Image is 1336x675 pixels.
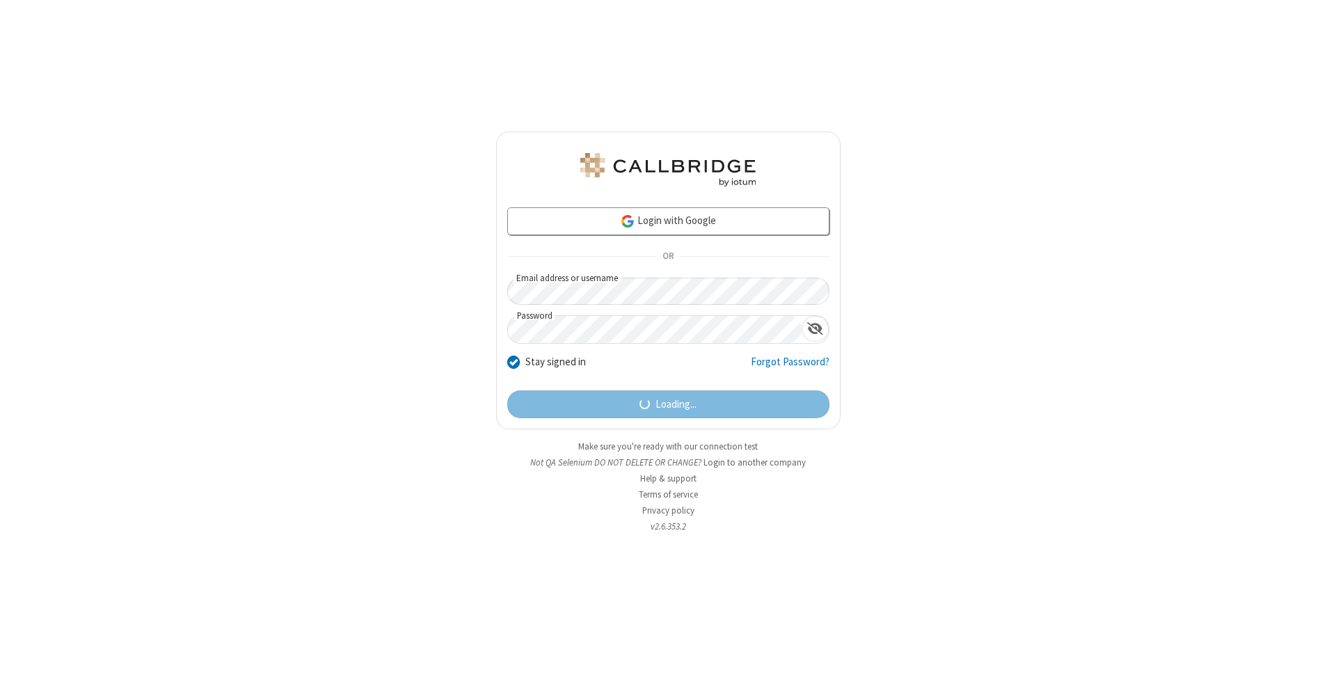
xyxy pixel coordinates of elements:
div: Show password [802,316,829,342]
a: Privacy policy [642,505,694,516]
a: Terms of service [639,489,698,500]
span: OR [657,247,679,267]
li: v2.6.353.2 [496,520,841,533]
label: Stay signed in [525,354,586,370]
img: QA Selenium DO NOT DELETE OR CHANGE [578,153,758,186]
button: Login to another company [703,456,806,469]
input: Password [508,316,802,343]
li: Not QA Selenium DO NOT DELETE OR CHANGE? [496,456,841,469]
span: Loading... [655,397,697,413]
img: google-icon.png [620,214,635,229]
a: Login with Google [507,207,829,235]
a: Forgot Password? [751,354,829,381]
iframe: Chat [1301,639,1326,665]
a: Make sure you're ready with our connection test [578,440,758,452]
input: Email address or username [507,278,829,305]
button: Loading... [507,390,829,418]
a: Help & support [640,472,697,484]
